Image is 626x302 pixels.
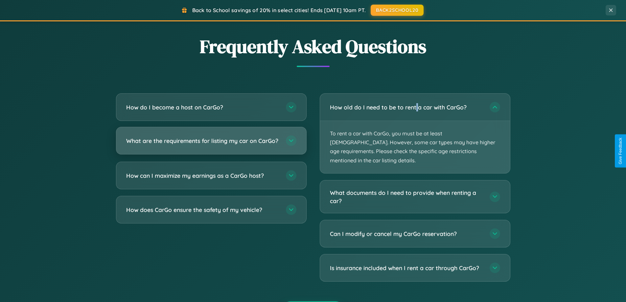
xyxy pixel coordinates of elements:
[371,5,424,16] button: BACK2SCHOOL20
[330,103,483,111] h3: How old do I need to be to rent a car with CarGo?
[330,189,483,205] h3: What documents do I need to provide when renting a car?
[116,34,510,59] h2: Frequently Asked Questions
[126,137,279,145] h3: What are the requirements for listing my car on CarGo?
[330,230,483,238] h3: Can I modify or cancel my CarGo reservation?
[192,7,366,13] span: Back to School savings of 20% in select cities! Ends [DATE] 10am PT.
[126,172,279,180] h3: How can I maximize my earnings as a CarGo host?
[330,264,483,272] h3: Is insurance included when I rent a car through CarGo?
[126,206,279,214] h3: How does CarGo ensure the safety of my vehicle?
[126,103,279,111] h3: How do I become a host on CarGo?
[618,138,623,164] div: Give Feedback
[320,121,510,173] p: To rent a car with CarGo, you must be at least [DEMOGRAPHIC_DATA]. However, some car types may ha...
